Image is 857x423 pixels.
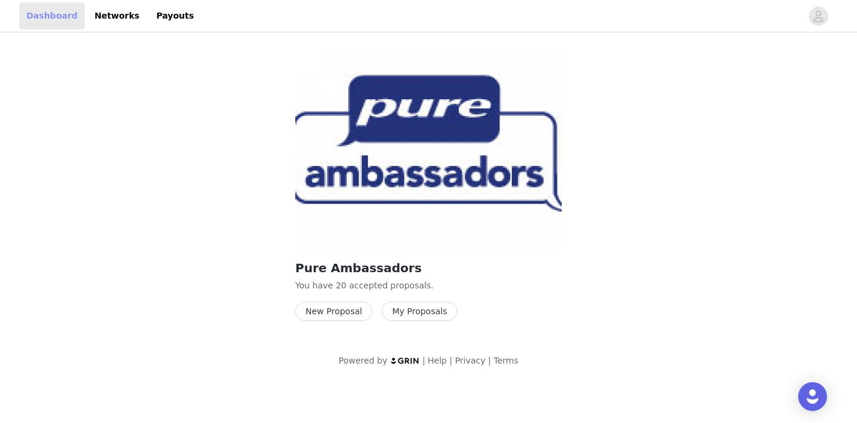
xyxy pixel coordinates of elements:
[450,356,453,365] span: |
[295,302,372,321] button: New Proposal
[338,356,387,365] span: Powered by
[87,2,146,29] a: Networks
[295,49,562,249] img: Pure Encapsulations
[798,382,827,411] div: Open Intercom Messenger
[295,279,562,292] p: You have 20 accepted proposal .
[427,281,431,290] span: s
[488,356,491,365] span: |
[422,356,425,365] span: |
[455,356,486,365] a: Privacy
[149,2,201,29] a: Payouts
[295,259,562,277] h2: Pure Ambassadors
[382,302,457,321] button: My Proposals
[428,356,447,365] a: Help
[813,7,824,26] div: avatar
[493,356,518,365] a: Terms
[19,2,85,29] a: Dashboard
[390,357,420,365] img: logo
